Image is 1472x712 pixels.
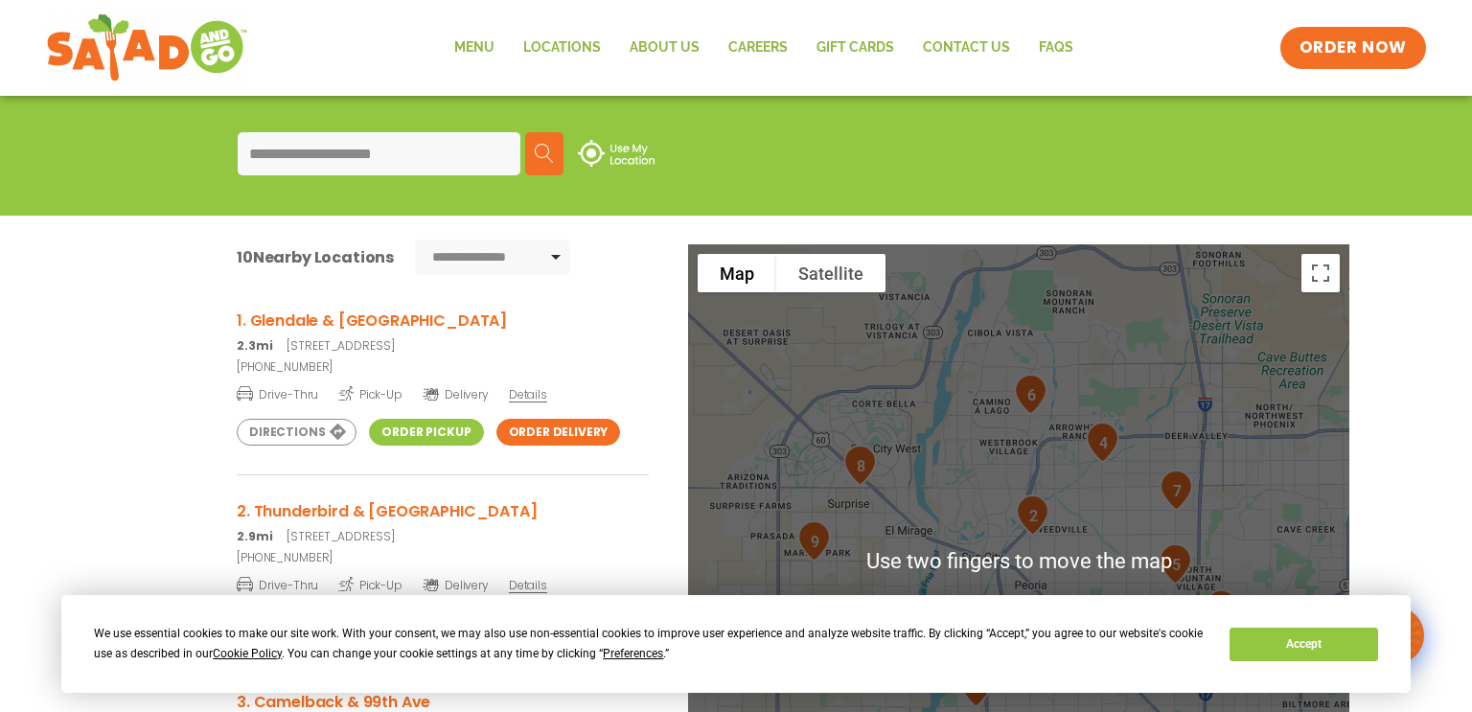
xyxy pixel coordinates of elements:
[509,386,547,402] span: Details
[1197,582,1246,638] div: 10
[714,26,802,70] a: Careers
[535,144,554,163] img: search.svg
[338,575,402,594] span: Pick-Up
[237,246,253,268] span: 10
[237,309,649,355] a: 1. Glendale & [GEOGRAPHIC_DATA] 2.3mi[STREET_ADDRESS]
[496,419,621,446] a: Order Delivery
[836,437,885,494] div: 8
[776,254,885,292] button: Show satellite imagery
[237,309,649,333] h3: 1. Glendale & [GEOGRAPHIC_DATA]
[237,499,649,523] h3: 2. Thunderbird & [GEOGRAPHIC_DATA]
[213,647,282,660] span: Cookie Policy
[237,528,649,545] p: [STREET_ADDRESS]
[237,419,356,446] a: Directions
[603,647,663,660] span: Preferences
[615,26,714,70] a: About Us
[237,549,649,566] a: [PHONE_NUMBER]
[1078,414,1127,471] div: 4
[1151,536,1200,592] div: 5
[1006,366,1055,423] div: 6
[1024,26,1088,70] a: FAQs
[61,595,1411,693] div: Cookie Consent Prompt
[908,26,1024,70] a: Contact Us
[46,10,248,86] img: new-SAG-logo-768×292
[237,499,649,545] a: 2. Thunderbird & [GEOGRAPHIC_DATA] 2.9mi[STREET_ADDRESS]
[802,26,908,70] a: GIFT CARDS
[237,384,318,403] span: Drive-Thru
[1152,462,1201,518] div: 7
[237,358,649,376] a: [PHONE_NUMBER]
[1299,36,1407,59] span: ORDER NOW
[94,624,1207,664] div: We use essential cookies to make our site work. With your consent, we may also use non-essential ...
[237,379,649,403] a: Drive-Thru Pick-Up Delivery Details
[578,140,655,167] img: use-location.svg
[338,384,402,403] span: Pick-Up
[1008,487,1057,543] div: 2
[1301,254,1340,292] button: Toggle fullscreen view
[237,245,394,269] div: Nearby Locations
[509,577,547,593] span: Details
[440,26,509,70] a: Menu
[369,419,483,446] a: Order Pickup
[509,26,615,70] a: Locations
[1230,628,1377,661] button: Accept
[1280,27,1426,69] a: ORDER NOW
[423,577,489,594] span: Delivery
[790,513,839,569] div: 9
[237,337,649,355] p: [STREET_ADDRESS]
[237,575,318,594] span: Drive-Thru
[440,26,1088,70] nav: Menu
[423,386,489,403] span: Delivery
[237,337,272,354] strong: 2.3mi
[698,254,776,292] button: Show street map
[237,528,272,544] strong: 2.9mi
[237,570,649,594] a: Drive-Thru Pick-Up Delivery Details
